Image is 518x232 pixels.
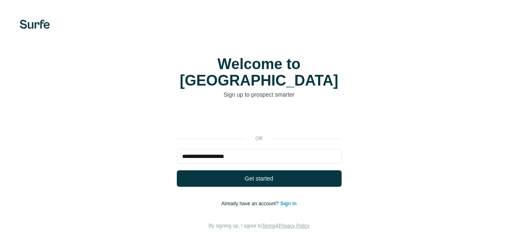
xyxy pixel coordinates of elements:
span: Get started [245,174,273,183]
h1: Welcome to [GEOGRAPHIC_DATA] [177,56,342,89]
a: Terms [262,223,276,229]
button: Get started [177,170,342,187]
img: Surfe's logo [20,20,50,29]
a: Privacy Policy [279,223,309,229]
a: Sign in [280,201,297,206]
span: Already have an account? [221,201,280,206]
span: By signing up, I agree to & [209,223,309,229]
iframe: Bouton "Se connecter avec Google" [173,111,346,129]
p: or [246,135,272,142]
p: Sign up to prospect smarter [177,90,342,99]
